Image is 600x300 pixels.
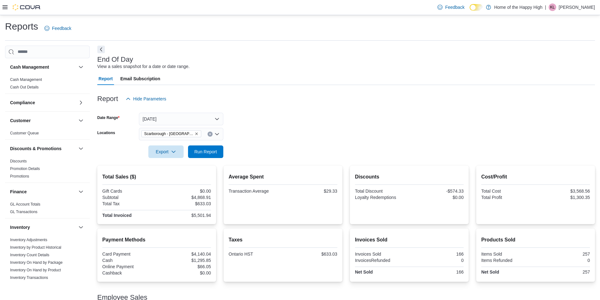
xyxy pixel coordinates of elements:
[5,157,90,183] div: Discounts & Promotions
[10,283,37,287] a: Package Details
[158,189,211,194] div: $0.00
[481,189,534,194] div: Total Cost
[123,93,169,105] button: Hide Parameters
[102,213,132,218] strong: Total Invoiced
[10,64,76,70] button: Cash Management
[10,99,76,106] button: Compliance
[229,173,337,181] h2: Average Spent
[77,117,85,124] button: Customer
[10,99,35,106] h3: Compliance
[10,85,39,89] a: Cash Out Details
[10,174,29,178] a: Promotions
[102,201,156,206] div: Total Tax
[549,3,556,11] div: Kiera Laughton
[194,149,217,155] span: Run Report
[229,189,282,194] div: Transaction Average
[10,131,39,136] span: Customer Queue
[133,96,166,102] span: Hide Parameters
[42,22,74,35] a: Feedback
[102,195,156,200] div: Subtotal
[5,129,90,139] div: Customer
[158,252,211,257] div: $4,140.04
[77,224,85,231] button: Inventory
[550,3,555,11] span: KL
[13,4,41,10] img: Cova
[10,268,61,273] span: Inventory On Hand by Product
[5,201,90,218] div: Finance
[355,195,408,200] div: Loyalty Redemptions
[102,236,211,244] h2: Payment Methods
[481,252,534,257] div: Items Sold
[537,269,590,275] div: 257
[195,132,198,136] button: Remove Scarborough - Morningside Crossing - Fire & Flower from selection in this group
[537,252,590,257] div: 257
[97,115,120,120] label: Date Range
[99,72,113,85] span: Report
[537,189,590,194] div: $3,568.56
[10,210,37,214] a: GL Transactions
[10,238,47,242] a: Inventory Adjustments
[139,113,223,125] button: [DATE]
[284,252,337,257] div: $633.03
[102,270,156,275] div: Cashback
[10,117,76,124] button: Customer
[229,252,282,257] div: Ontario HST
[5,20,38,33] h1: Reports
[470,4,483,11] input: Dark Mode
[77,99,85,106] button: Compliance
[355,189,408,194] div: Total Discount
[537,195,590,200] div: $1,300.35
[10,131,39,135] a: Customer Queue
[10,159,27,164] span: Discounts
[102,173,211,181] h2: Total Sales ($)
[284,189,337,194] div: $29.33
[10,166,40,171] span: Promotion Details
[410,252,464,257] div: 166
[481,236,590,244] h2: Products Sold
[144,131,193,137] span: Scarborough - [GEOGRAPHIC_DATA] - Fire & Flower
[10,202,40,207] span: GL Account Totals
[52,25,71,31] span: Feedback
[10,283,37,288] span: Package Details
[355,236,464,244] h2: Invoices Sold
[355,173,464,181] h2: Discounts
[97,63,190,70] div: View a sales snapshot for a date or date range.
[481,269,499,275] strong: Net Sold
[10,224,76,230] button: Inventory
[77,188,85,195] button: Finance
[10,77,42,82] a: Cash Management
[208,132,213,137] button: Clear input
[494,3,542,11] p: Home of the Happy High
[10,189,27,195] h3: Finance
[158,195,211,200] div: $4,868.91
[10,260,63,265] a: Inventory On Hand by Package
[355,269,373,275] strong: Net Sold
[102,264,156,269] div: Online Payment
[10,85,39,90] span: Cash Out Details
[10,145,61,152] h3: Discounts & Promotions
[97,130,115,135] label: Locations
[188,145,223,158] button: Run Report
[545,3,546,11] p: |
[10,252,49,258] span: Inventory Count Details
[10,245,61,250] span: Inventory by Product Historical
[158,201,211,206] div: $633.03
[10,64,49,70] h3: Cash Management
[410,258,464,263] div: 0
[77,63,85,71] button: Cash Management
[355,252,408,257] div: Invoices Sold
[410,195,464,200] div: $0.00
[10,189,76,195] button: Finance
[97,56,133,63] h3: End Of Day
[102,258,156,263] div: Cash
[214,132,220,137] button: Open list of options
[10,253,49,257] a: Inventory Count Details
[158,213,211,218] div: $5,501.94
[481,258,534,263] div: Items Refunded
[77,145,85,152] button: Discounts & Promotions
[435,1,467,14] a: Feedback
[559,3,595,11] p: [PERSON_NAME]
